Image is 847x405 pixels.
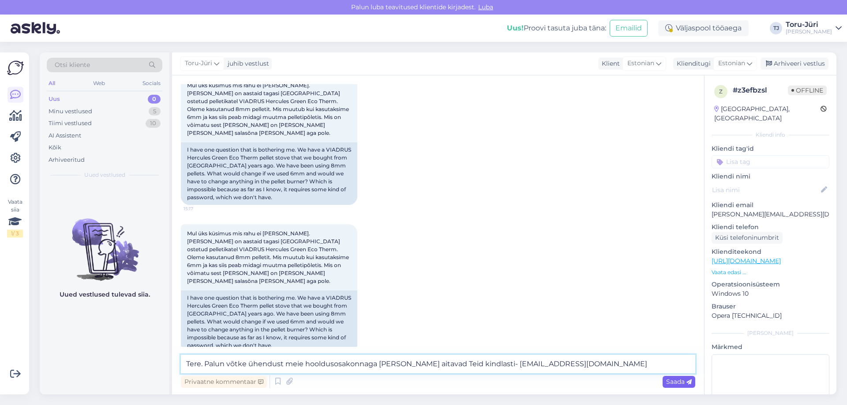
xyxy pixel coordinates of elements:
[49,107,92,116] div: Minu vestlused
[49,143,61,152] div: Kõik
[770,22,782,34] div: TJ
[7,230,23,238] div: 1 / 3
[666,378,692,386] span: Saada
[91,78,107,89] div: Web
[181,142,357,205] div: I have one question that is bothering me. We have a VIADRUS Hercules Green Eco Therm pellet stove...
[47,78,57,89] div: All
[712,247,829,256] p: Klienditeekond
[49,131,81,140] div: AI Assistent
[148,95,161,104] div: 0
[712,223,829,232] p: Kliendi telefon
[476,3,496,11] span: Luba
[673,59,711,68] div: Klienditugi
[761,58,828,70] div: Arhiveeri vestlus
[719,88,723,95] span: z
[712,311,829,320] p: Opera [TECHNICAL_ID]
[184,205,217,212] span: 15:17
[712,289,829,298] p: Windows 10
[718,59,745,68] span: Estonian
[712,210,829,219] p: [PERSON_NAME][EMAIL_ADDRESS][DOMAIN_NAME]
[181,376,267,388] div: Privaatne kommentaar
[49,156,85,164] div: Arhiveeritud
[84,171,125,179] span: Uued vestlused
[224,59,269,68] div: juhib vestlust
[786,21,842,35] a: Toru-Jüri[PERSON_NAME]
[60,290,150,299] p: Uued vestlused tulevad siia.
[598,59,620,68] div: Klient
[658,20,749,36] div: Väljaspool tööaega
[712,268,829,276] p: Vaata edasi ...
[712,232,783,244] div: Küsi telefoninumbrit
[786,21,832,28] div: Toru-Jüri
[788,85,827,95] span: Offline
[185,59,212,68] span: Toru-Jüri
[712,257,781,265] a: [URL][DOMAIN_NAME]
[187,230,350,284] span: Mul üks küsimus mis rahu ei [PERSON_NAME]. [PERSON_NAME] on aastaid tagasi [GEOGRAPHIC_DATA] oste...
[712,144,829,153] p: Kliendi tag'id
[141,78,162,89] div: Socials
[712,172,829,181] p: Kliendi nimi
[610,20,648,37] button: Emailid
[181,290,357,353] div: I have one question that is bothering me. We have a VIADRUS Hercules Green Eco Therm pellet stove...
[786,28,832,35] div: [PERSON_NAME]
[712,155,829,168] input: Lisa tag
[712,201,829,210] p: Kliendi email
[712,185,819,195] input: Lisa nimi
[712,280,829,289] p: Operatsioonisüsteem
[181,355,695,373] textarea: Tere. Palun võtke ühendust meie hooldusosakonnaga [PERSON_NAME] aitavad Teid kindlasti- [EMAIL_AD...
[507,24,524,32] b: Uus!
[714,104,821,123] div: [GEOGRAPHIC_DATA], [GEOGRAPHIC_DATA]
[146,119,161,128] div: 10
[712,342,829,352] p: Märkmed
[712,329,829,337] div: [PERSON_NAME]
[40,203,169,282] img: No chats
[49,95,60,104] div: Uus
[733,85,788,96] div: # z3efbzsl
[712,131,829,139] div: Kliendi info
[7,59,24,76] img: Askly Logo
[149,107,161,116] div: 5
[712,302,829,311] p: Brauser
[7,198,23,238] div: Vaata siia
[49,119,92,128] div: Tiimi vestlused
[627,59,654,68] span: Estonian
[55,60,90,70] span: Otsi kliente
[507,23,606,33] div: Proovi tasuta juba täna:
[187,82,350,136] span: Mul üks küsimus mis rahu ei [PERSON_NAME]. [PERSON_NAME] on aastaid tagasi [GEOGRAPHIC_DATA] oste...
